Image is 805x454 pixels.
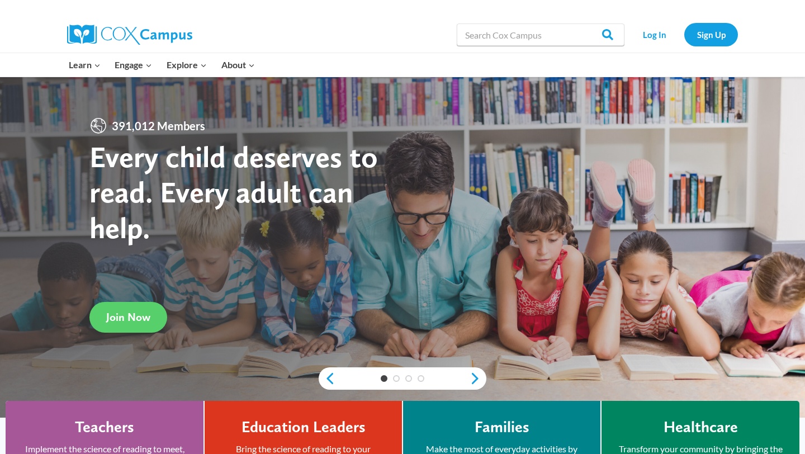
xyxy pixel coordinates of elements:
h4: Teachers [75,418,134,437]
h4: Healthcare [664,418,738,437]
span: Learn [69,58,101,72]
h4: Families [475,418,529,437]
div: content slider buttons [319,367,486,390]
a: Join Now [89,302,167,333]
nav: Primary Navigation [61,53,262,77]
h4: Education Leaders [241,418,366,437]
a: Sign Up [684,23,738,46]
strong: Every child deserves to read. Every adult can help. [89,139,378,245]
a: 3 [405,375,412,382]
input: Search Cox Campus [457,23,624,46]
a: 1 [381,375,387,382]
span: Join Now [106,310,150,324]
a: previous [319,372,335,385]
span: Explore [167,58,207,72]
span: About [221,58,255,72]
a: Log In [630,23,679,46]
a: 4 [418,375,424,382]
nav: Secondary Navigation [630,23,738,46]
a: next [470,372,486,385]
span: 391,012 Members [107,117,210,135]
span: Engage [115,58,152,72]
img: Cox Campus [67,25,192,45]
a: 2 [393,375,400,382]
